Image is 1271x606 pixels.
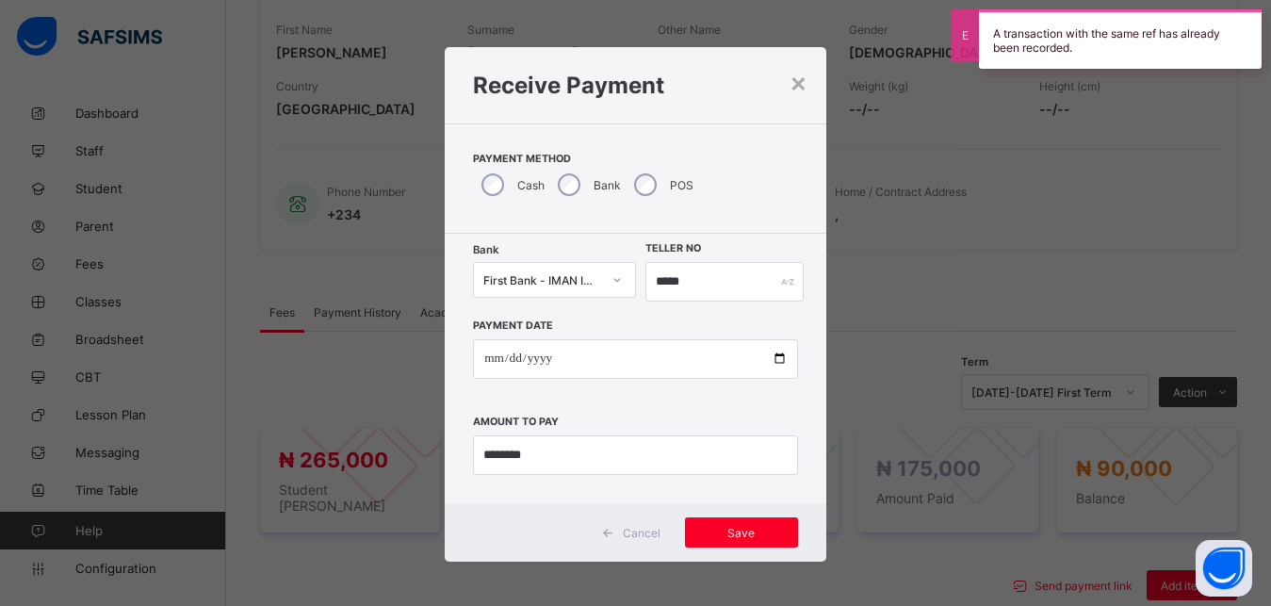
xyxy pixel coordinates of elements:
div: First Bank - IMAN INTERNATIONAL SCHOOL & TEACHING HOSPITAL [483,273,600,287]
label: POS [670,178,693,192]
button: Open asap [1196,540,1252,597]
label: Amount to pay [473,416,559,428]
label: Cash [517,178,545,192]
label: Bank [594,178,621,192]
span: Cancel [623,526,660,540]
label: Teller No [645,242,701,254]
h1: Receive Payment [473,72,798,99]
label: Payment Date [473,319,553,332]
span: Payment Method [473,153,798,165]
span: Bank [473,243,498,256]
span: Save [699,526,784,540]
div: × [790,66,807,98]
div: A transaction with the same ref has already been recorded. [979,9,1262,69]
